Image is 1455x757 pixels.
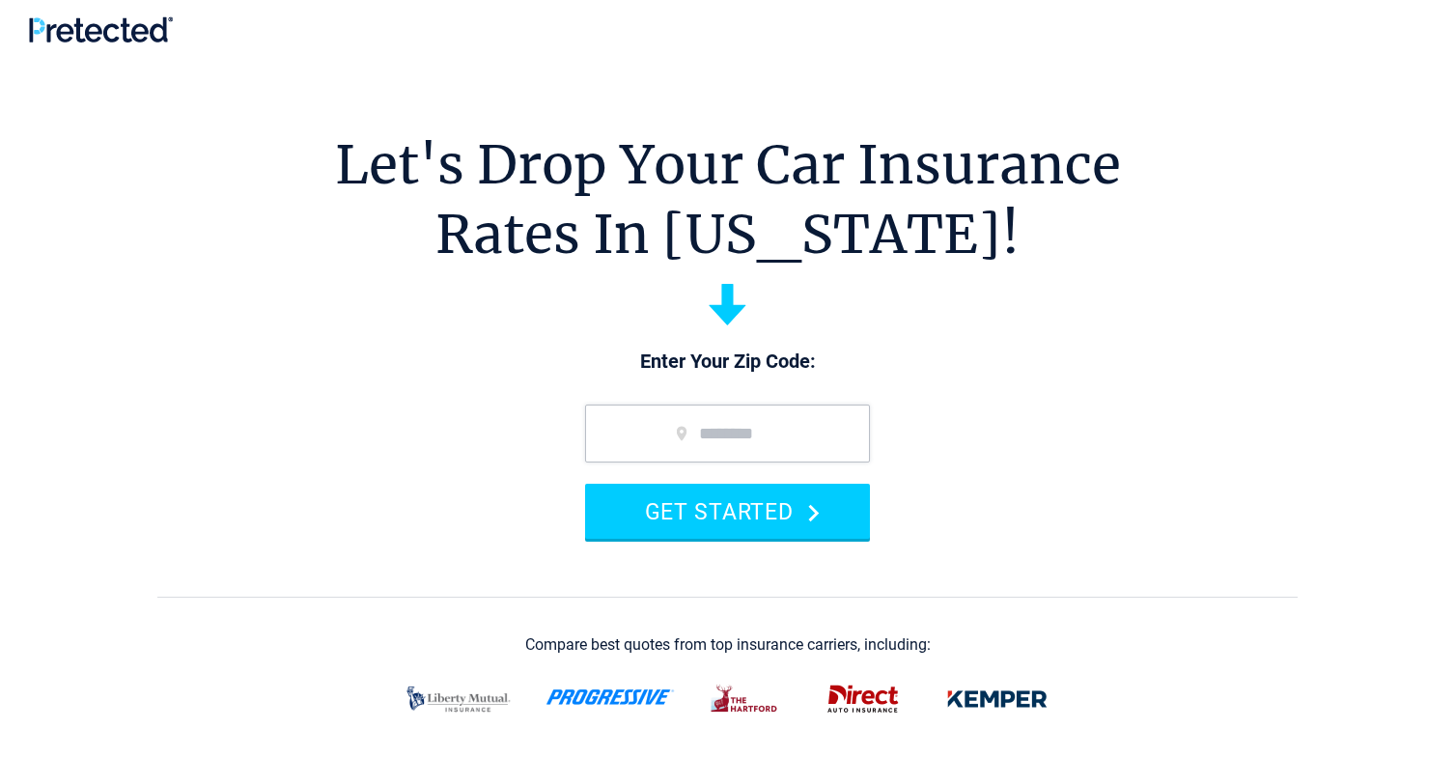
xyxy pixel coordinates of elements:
p: Enter Your Zip Code: [566,349,889,376]
button: GET STARTED [585,484,870,539]
img: direct [816,674,910,724]
img: progressive [546,689,675,705]
img: thehartford [698,674,793,724]
img: kemper [934,674,1061,724]
input: zip code [585,405,870,463]
div: Compare best quotes from top insurance carriers, including: [525,636,931,654]
h1: Let's Drop Your Car Insurance Rates In [US_STATE]! [335,130,1121,269]
img: liberty [395,674,522,724]
img: Pretected Logo [29,16,173,42]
